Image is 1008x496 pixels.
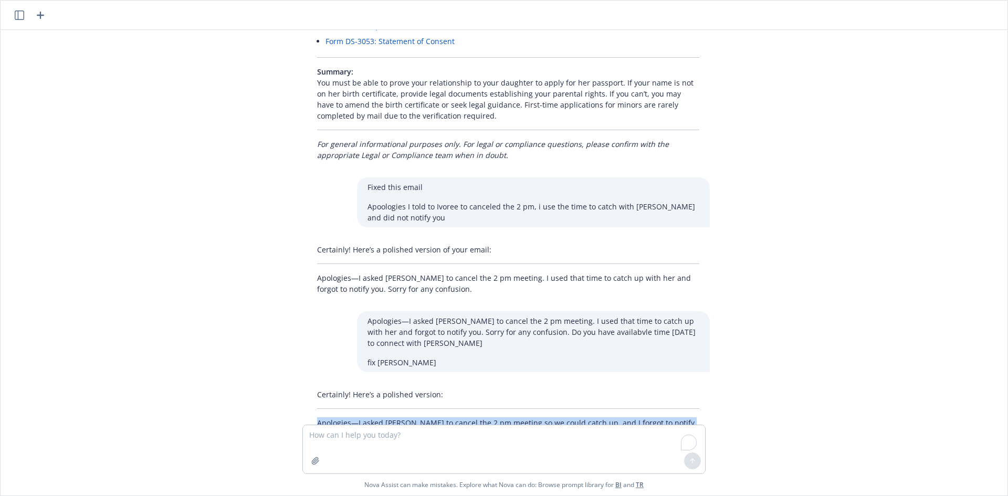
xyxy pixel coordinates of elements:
[317,389,699,400] p: Certainly! Here’s a polished version:
[317,272,699,294] p: Apologies—I asked [PERSON_NAME] to cancel the 2 pm meeting. I used that time to catch up with her...
[367,201,699,223] p: Apoologies I told to Ivoree to canceled the 2 pm, i use the time to catch with [PERSON_NAME] and ...
[317,417,699,439] p: Apologies—I asked [PERSON_NAME] to cancel the 2 pm meeting so we could catch up, and I forgot to ...
[317,244,699,255] p: Certainly! Here’s a polished version of your email:
[367,315,699,349] p: Apologies—I asked [PERSON_NAME] to cancel the 2 pm meeting. I used that time to catch up with her...
[636,480,644,489] a: TR
[317,139,669,160] em: For general informational purposes only. For legal or compliance questions, please confirm with t...
[325,36,455,46] a: Form DS-3053: Statement of Consent
[367,182,699,193] p: Fixed this email
[367,357,699,368] p: fix [PERSON_NAME]
[364,474,644,495] span: Nova Assist can make mistakes. Explore what Nova can do: Browse prompt library for and
[615,480,622,489] a: BI
[303,425,705,473] textarea: To enrich screen reader interactions, please activate Accessibility in Grammarly extension settings
[317,67,353,77] span: Summary:
[317,66,699,121] p: You must be able to prove your relationship to your daughter to apply for her passport. If your n...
